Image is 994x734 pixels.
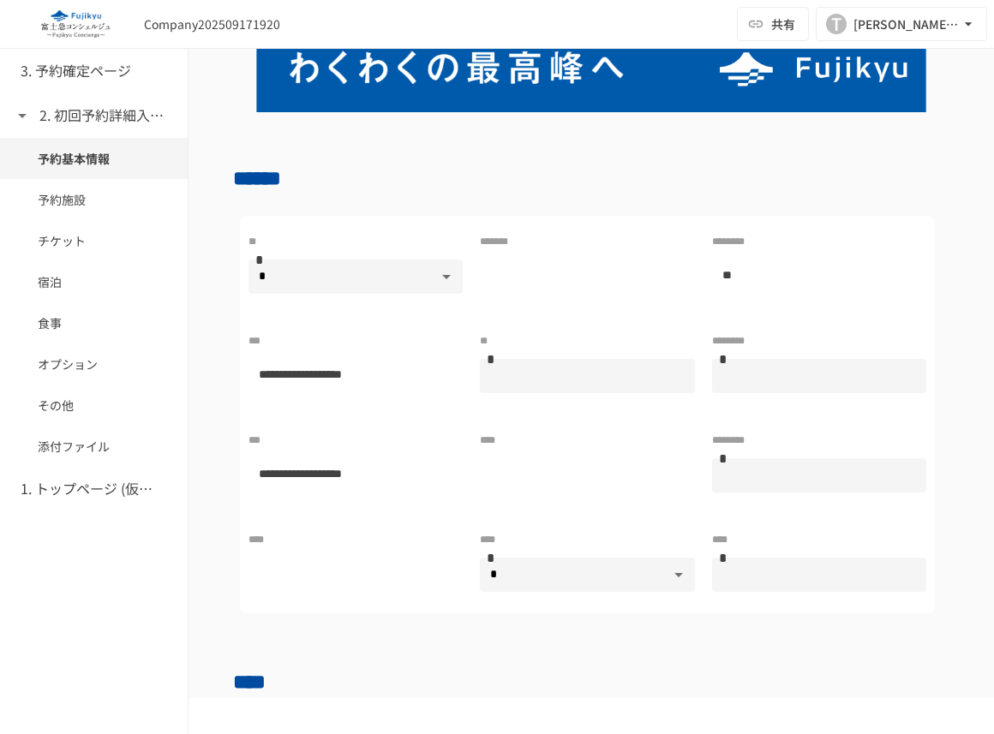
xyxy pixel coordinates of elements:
[38,355,150,373] span: オプション
[38,190,150,209] span: 予約施設
[144,15,280,33] div: Company202509171920
[21,10,130,38] img: eQeGXtYPV2fEKIA3pizDiVdzO5gJTl2ahLbsPaD2E4R
[21,60,131,82] h6: 3. 予約確定ページ
[38,437,150,456] span: 添付ファイル
[853,14,960,35] div: [PERSON_NAME][EMAIL_ADDRESS][PERSON_NAME][DOMAIN_NAME]
[39,104,177,127] h6: 2. 初回予約詳細入力ページ
[816,7,987,41] button: T[PERSON_NAME][EMAIL_ADDRESS][PERSON_NAME][DOMAIN_NAME]
[38,313,150,332] span: 食事
[826,14,847,34] div: T
[38,272,150,291] span: 宿泊
[737,7,809,41] button: 共有
[38,396,150,415] span: その他
[38,231,150,250] span: チケット
[38,149,150,168] span: 予約基本情報
[21,478,158,500] h6: 1. トップページ (仮予約一覧)
[771,15,795,33] span: 共有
